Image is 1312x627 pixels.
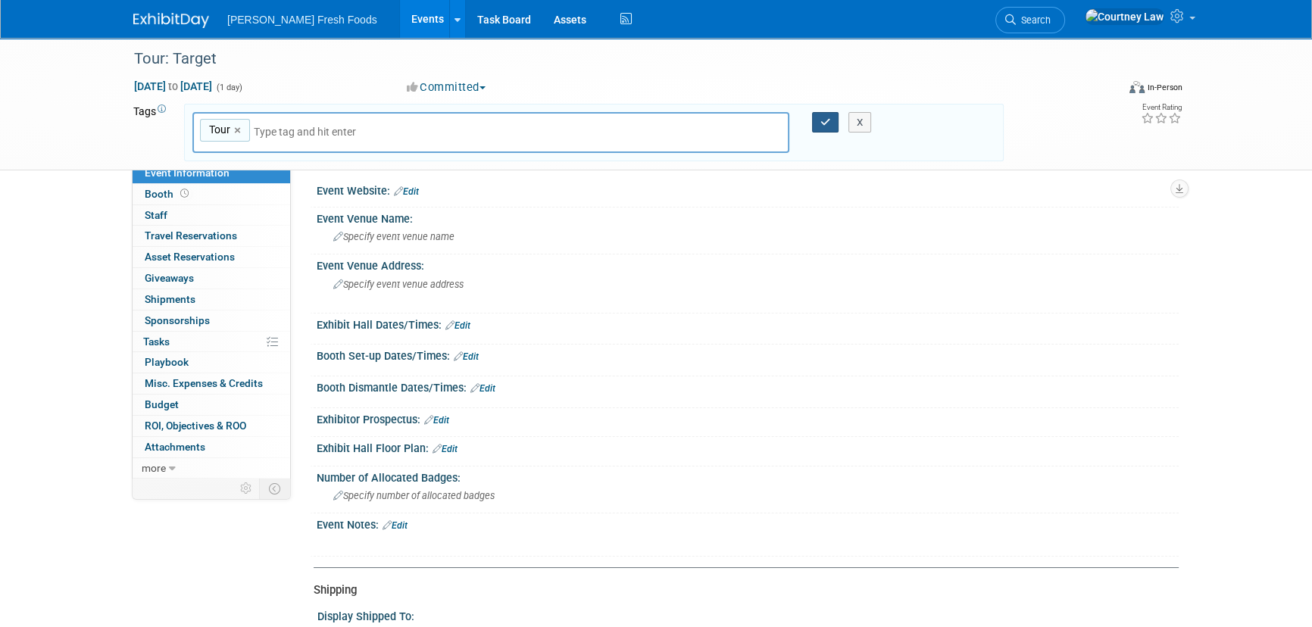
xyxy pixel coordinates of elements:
[333,231,455,242] span: Specify event venue name
[260,479,291,498] td: Toggle Event Tabs
[133,416,290,436] a: ROI, Objectives & ROO
[1026,79,1182,101] div: Event Format
[1147,82,1182,93] div: In-Person
[317,345,1179,364] div: Booth Set-up Dates/Times:
[401,80,492,95] button: Committed
[317,605,1172,624] div: Display Shipped To:
[1085,8,1164,25] img: Courtney Law
[145,188,192,200] span: Booth
[133,13,209,28] img: ExhibitDay
[227,14,377,26] span: [PERSON_NAME] Fresh Foods
[145,441,205,453] span: Attachments
[333,279,464,290] span: Specify event venue address
[145,272,194,284] span: Giveaways
[133,332,290,352] a: Tasks
[166,80,180,92] span: to
[133,373,290,394] a: Misc. Expenses & Credits
[145,209,167,221] span: Staff
[383,520,408,531] a: Edit
[433,444,458,454] a: Edit
[454,351,479,362] a: Edit
[145,229,237,242] span: Travel Reservations
[129,45,1093,73] div: Tour: Target
[317,313,1179,333] div: Exhibit Hall Dates/Times:
[848,112,872,133] button: X
[317,466,1179,485] div: Number of Allocated Badges:
[206,122,230,137] span: Tour
[145,356,189,368] span: Playbook
[1016,14,1051,26] span: Search
[314,582,1167,598] div: Shipping
[145,314,210,326] span: Sponsorships
[394,186,419,197] a: Edit
[317,408,1179,428] div: Exhibitor Prospectus:
[145,293,195,305] span: Shipments
[470,383,495,394] a: Edit
[133,437,290,457] a: Attachments
[133,247,290,267] a: Asset Reservations
[1141,104,1182,111] div: Event Rating
[133,163,290,183] a: Event Information
[145,398,179,410] span: Budget
[317,437,1179,457] div: Exhibit Hall Floor Plan:
[145,420,246,432] span: ROI, Objectives & ROO
[317,179,1179,199] div: Event Website:
[215,83,242,92] span: (1 day)
[234,122,244,139] a: ×
[133,310,290,331] a: Sponsorships
[133,80,213,93] span: [DATE] [DATE]
[133,184,290,204] a: Booth
[333,490,495,501] span: Specify number of allocated badges
[317,254,1179,273] div: Event Venue Address:
[133,458,290,479] a: more
[317,207,1179,226] div: Event Venue Name:
[233,479,260,498] td: Personalize Event Tab Strip
[133,289,290,310] a: Shipments
[424,415,449,426] a: Edit
[142,462,166,474] span: more
[445,320,470,331] a: Edit
[145,377,263,389] span: Misc. Expenses & Credits
[317,513,1179,533] div: Event Notes:
[145,167,230,179] span: Event Information
[133,104,170,162] td: Tags
[133,268,290,289] a: Giveaways
[145,251,235,263] span: Asset Reservations
[133,205,290,226] a: Staff
[133,226,290,246] a: Travel Reservations
[1129,81,1145,93] img: Format-Inperson.png
[254,124,466,139] input: Type tag and hit enter
[995,7,1065,33] a: Search
[177,188,192,199] span: Booth not reserved yet
[143,335,170,348] span: Tasks
[133,395,290,415] a: Budget
[317,376,1179,396] div: Booth Dismantle Dates/Times:
[133,352,290,373] a: Playbook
